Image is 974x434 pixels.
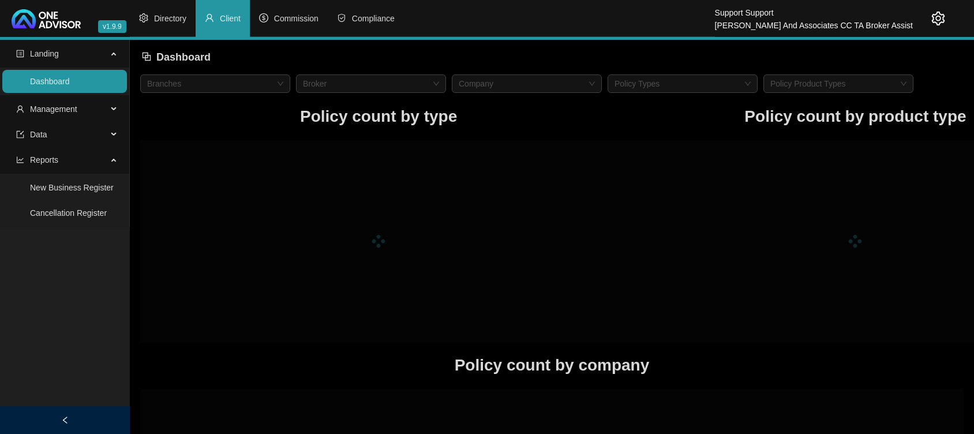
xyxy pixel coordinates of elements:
[715,3,913,16] div: Support Support
[140,104,617,129] h1: Policy count by type
[931,12,945,25] span: setting
[30,183,114,192] a: New Business Register
[61,416,69,424] span: left
[98,20,126,33] span: v1.9.9
[205,13,214,23] span: user
[30,104,77,114] span: Management
[352,14,395,23] span: Compliance
[30,208,107,218] a: Cancellation Register
[156,51,211,63] span: Dashboard
[16,130,24,139] span: import
[16,50,24,58] span: profile
[259,13,268,23] span: dollar
[140,353,964,378] h1: Policy count by company
[139,13,148,23] span: setting
[337,13,346,23] span: safety
[12,9,81,28] img: 2df55531c6924b55f21c4cf5d4484680-logo-light.svg
[30,49,59,58] span: Landing
[274,14,319,23] span: Commission
[30,77,70,86] a: Dashboard
[715,16,913,28] div: [PERSON_NAME] And Associates CC TA Broker Assist
[30,130,47,139] span: Data
[16,105,24,113] span: user
[154,14,186,23] span: Directory
[220,14,241,23] span: Client
[16,156,24,164] span: line-chart
[30,155,58,164] span: Reports
[141,51,152,62] span: block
